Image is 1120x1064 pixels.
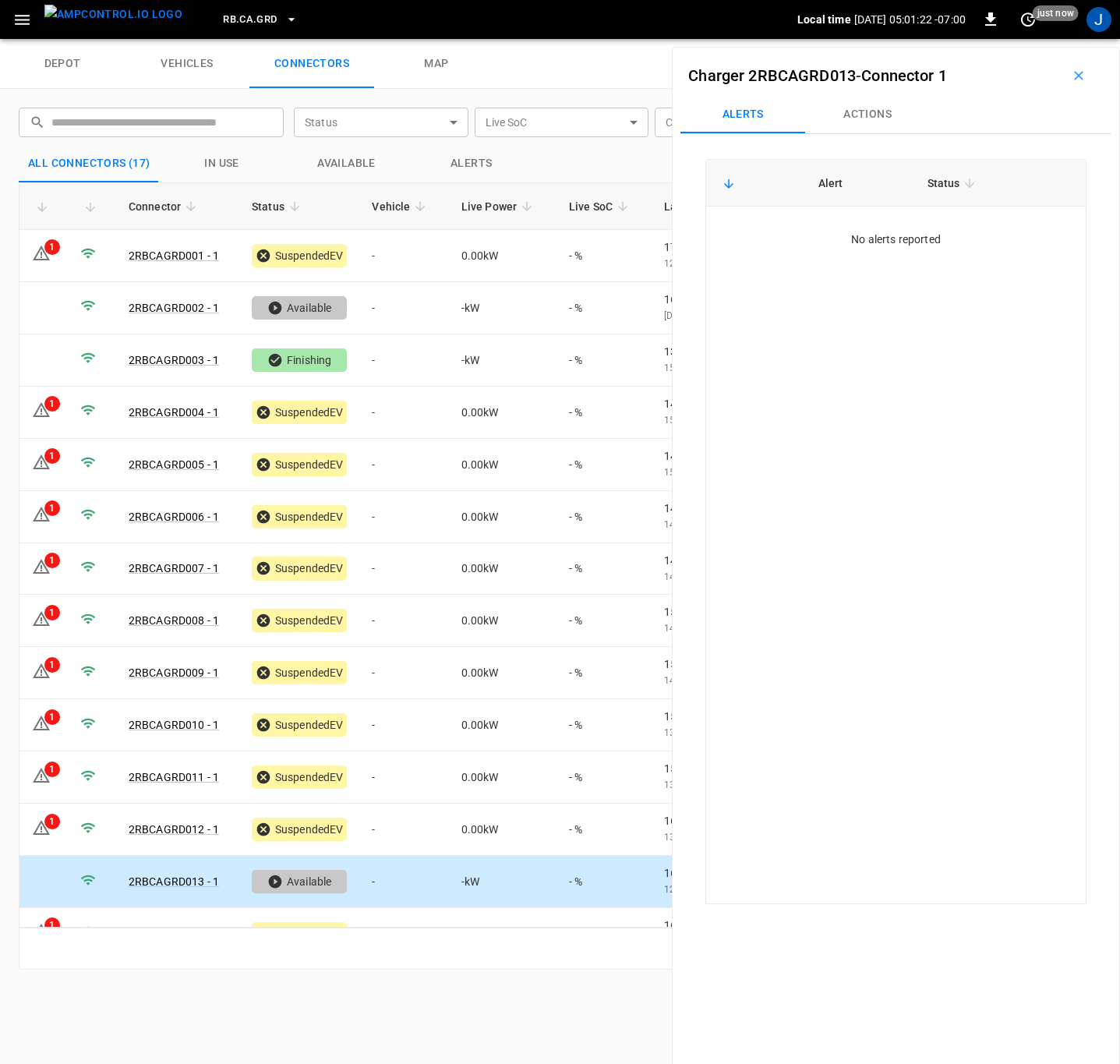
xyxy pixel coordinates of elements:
td: - [359,334,448,387]
a: map [374,39,499,89]
span: 13 hours ago [664,832,724,843]
td: 0.00 kW [449,751,556,804]
p: [DATE] 05:01:22 -07:00 [854,12,966,27]
a: 2RBCAGRD011 - 1 [129,771,219,783]
a: 2RBCAGRD005 - 1 [129,458,219,471]
div: SuspendedEV [252,453,347,476]
span: [DATE] [664,310,693,321]
div: SuspendedEV [252,244,347,267]
p: 15:50 [664,761,786,776]
span: Last Session Start [664,197,776,216]
span: 15 hours ago [664,415,724,426]
a: 2RBCAGRD001 - 1 [129,249,219,262]
td: 0.00 kW [449,908,556,960]
p: 14:27 [664,448,786,464]
button: Alerts [409,145,534,182]
div: 1 [44,657,60,673]
p: 15:32 [664,709,786,724]
td: - [359,908,448,960]
p: 14:22 [664,396,786,412]
button: Available [284,145,409,182]
a: connectors [249,39,374,89]
a: 2RBCAGRD013 - 1 [129,875,219,888]
a: 2RBCAGRD004 - 1 [129,406,219,419]
p: 16:14 [664,917,786,933]
div: Available [252,870,347,893]
td: - % [556,804,652,856]
div: SuspendedEV [252,661,347,684]
td: - kW [449,282,556,334]
img: ampcontrol.io logo [44,5,182,24]
td: 0.00 kW [449,387,556,439]
td: - [359,230,448,282]
td: 0.00 kW [449,491,556,543]
a: 2RBCAGRD010 - 1 [129,719,219,731]
h6: - [688,63,947,88]
span: Live Power [461,197,538,216]
td: - [359,647,448,699]
p: 15:21 [664,656,786,672]
td: - % [556,647,652,699]
p: Local time [797,12,851,27]
td: - [359,804,448,856]
td: 0.00 kW [449,647,556,699]
button: RB.CA.GRD [217,5,303,35]
div: 1 [44,500,60,516]
div: 1 [44,605,60,620]
td: - [359,595,448,647]
div: 1 [44,553,60,568]
div: 1 [44,448,60,464]
p: 13:45 [664,344,786,359]
td: 0.00 kW [449,595,556,647]
td: - [359,439,448,491]
td: 0.00 kW [449,439,556,491]
p: 17:16 [664,239,786,255]
th: Alert [806,160,915,207]
td: - % [556,439,652,491]
td: - [359,491,448,543]
button: Alerts [680,96,805,133]
div: SuspendedEV [252,609,347,632]
span: 14 hours ago [664,675,724,686]
td: - kW [449,856,556,908]
div: SuspendedEV [252,557,347,580]
div: SuspendedEV [252,818,347,841]
a: vehicles [125,39,249,89]
div: SuspendedEV [252,713,347,737]
p: 15:07 [664,604,786,620]
td: - % [556,908,652,960]
div: SuspendedEV [252,401,347,424]
button: in use [160,145,284,182]
td: - % [556,856,652,908]
span: 13 hours ago [664,779,724,790]
td: - % [556,595,652,647]
a: 2RBCAGRD006 - 1 [129,511,219,523]
td: 0.00 kW [449,230,556,282]
div: No alerts reported [731,232,1061,247]
td: 0.00 kW [449,804,556,856]
td: - % [556,282,652,334]
span: Vehicle [372,197,430,216]
span: Connector [129,197,201,216]
span: 14 hours ago [664,571,724,582]
p: 16:45 [664,865,786,881]
div: 1 [44,814,60,829]
div: Available [252,296,347,320]
a: 2RBCAGRD003 - 1 [129,354,219,366]
div: profile-icon [1086,7,1111,32]
span: RB.CA.GRD [223,11,277,29]
td: - % [556,751,652,804]
a: 2RBCAGRD009 - 1 [129,666,219,679]
td: 0.00 kW [449,699,556,751]
span: 12 hours ago [664,884,724,895]
div: 1 [44,762,60,777]
td: - [359,282,448,334]
p: 14:35 [664,500,786,516]
div: 1 [44,396,60,412]
button: All Connectors (17) [19,145,160,182]
td: 0.00 kW [449,543,556,596]
div: 1 [44,709,60,725]
td: - % [556,387,652,439]
button: Actions [805,96,930,133]
td: - [359,387,448,439]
